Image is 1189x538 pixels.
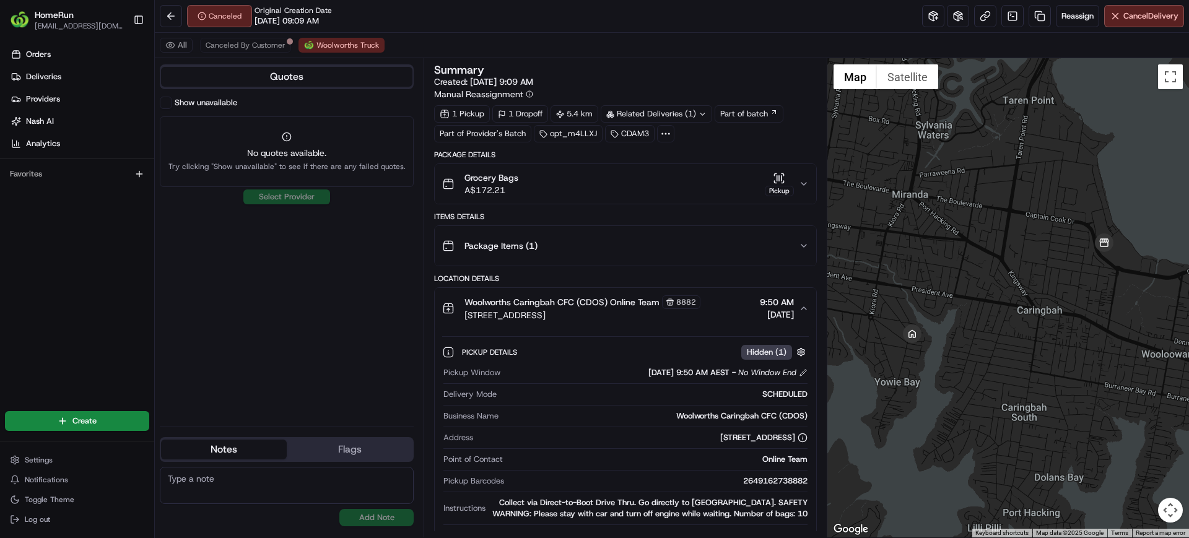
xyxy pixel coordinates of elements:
span: [STREET_ADDRESS] [464,309,700,321]
span: Instructions [443,503,486,514]
span: Nash AI [26,116,54,127]
label: Show unavailable [175,97,237,108]
a: Orders [5,45,154,64]
a: Terms [1111,529,1128,536]
button: Quotes [161,67,412,87]
button: Notifications [5,471,149,488]
button: Pickup [765,172,794,196]
div: [STREET_ADDRESS] [720,432,808,443]
div: 2649162738882 [509,475,807,487]
span: Delivery Mode [443,389,497,400]
button: Flags [287,440,412,459]
span: Settings [25,455,53,465]
span: Toggle Theme [25,495,74,505]
span: 8882 [676,297,696,307]
span: Woolworths Caringbah CFC (CDOS) Online Team [464,296,660,308]
span: Address [443,432,473,443]
div: Pickup [765,186,794,196]
span: Point of Contact [443,454,503,465]
span: Deliveries [26,71,61,82]
a: Nash AI [5,111,154,131]
span: Manual Reassignment [434,88,523,100]
button: Settings [5,451,149,469]
span: Hidden ( 1 ) [747,347,786,358]
button: Show street map [834,64,877,89]
button: Grocery BagsA$172.21Pickup [435,164,816,204]
button: HomeRunHomeRun[EMAIL_ADDRESS][DOMAIN_NAME] [5,5,128,35]
img: ww.png [304,40,314,50]
span: [DATE] 9:50 AM AEST [648,367,730,378]
button: [EMAIL_ADDRESS][DOMAIN_NAME] [35,21,123,31]
span: Package Items ( 1 ) [464,240,538,252]
a: Report a map error [1136,529,1185,536]
span: 9:50 AM [760,296,794,308]
span: No Window End [738,367,796,378]
span: No quotes available. [168,147,406,159]
span: Pickup Details [462,347,520,357]
span: Cancel Delivery [1123,11,1178,22]
div: Online Team [508,454,807,465]
span: [DATE] 09:09 AM [255,15,319,27]
span: Providers [26,93,60,105]
a: Part of batch [715,105,783,123]
span: - [732,367,736,378]
span: [DATE] 9:09 AM [470,76,533,87]
button: Show satellite imagery [877,64,938,89]
span: Pickup Window [443,367,500,378]
div: Related Deliveries (1) [601,105,712,123]
span: Orders [26,49,51,60]
div: Woolworths Caringbah CFC (CDOS) [503,410,807,422]
div: Package Details [434,150,816,160]
span: Pickup Barcodes [443,475,504,487]
button: CancelDelivery [1104,5,1184,27]
button: Toggle Theme [5,491,149,508]
button: Map camera controls [1158,498,1183,523]
span: Business Name [443,410,499,422]
span: Canceled By Customer [206,40,285,50]
button: Woolworths Truck [298,38,385,53]
span: Map data ©2025 Google [1036,529,1104,536]
span: Analytics [26,138,60,149]
span: Create [72,415,97,427]
span: Log out [25,514,50,524]
h3: Summary [434,64,484,76]
img: Google [830,521,871,537]
span: Created: [434,76,533,88]
button: Woolworths Caringbah CFC (CDOS) Online Team8882[STREET_ADDRESS]9:50 AM[DATE] [435,288,816,329]
div: 1 Pickup [434,105,490,123]
span: Grocery Bags [464,171,518,184]
a: Analytics [5,134,154,154]
a: Open this area in Google Maps (opens a new window) [830,521,871,537]
button: Canceled By Customer [200,38,291,53]
button: Package Items (1) [435,226,816,266]
div: Items Details [434,212,816,222]
img: HomeRun [10,10,30,30]
span: Original Creation Date [255,6,332,15]
div: Favorites [5,164,149,184]
button: Hidden (1) [741,344,809,360]
button: Log out [5,511,149,528]
span: Woolworths Truck [316,40,379,50]
button: Canceled [187,5,252,27]
div: 1 Dropoff [492,105,548,123]
span: Reassign [1061,11,1094,22]
button: Manual Reassignment [434,88,533,100]
div: 5.4 km [551,105,598,123]
button: Notes [161,440,287,459]
div: CDAM3 [605,125,655,142]
span: [DATE] [760,308,794,321]
button: All [160,38,193,53]
div: Collect via Direct-to-Boot Drive Thru. Go directly to [GEOGRAPHIC_DATA]. SAFETY WARNING: Please s... [490,497,807,519]
span: Notifications [25,475,68,485]
button: HomeRun [35,9,74,21]
div: SCHEDULED [502,389,807,400]
button: Keyboard shortcuts [975,529,1029,537]
button: Reassign [1056,5,1099,27]
span: A$172.21 [464,184,518,196]
div: opt_m4LLXJ [534,125,603,142]
a: Providers [5,89,154,109]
